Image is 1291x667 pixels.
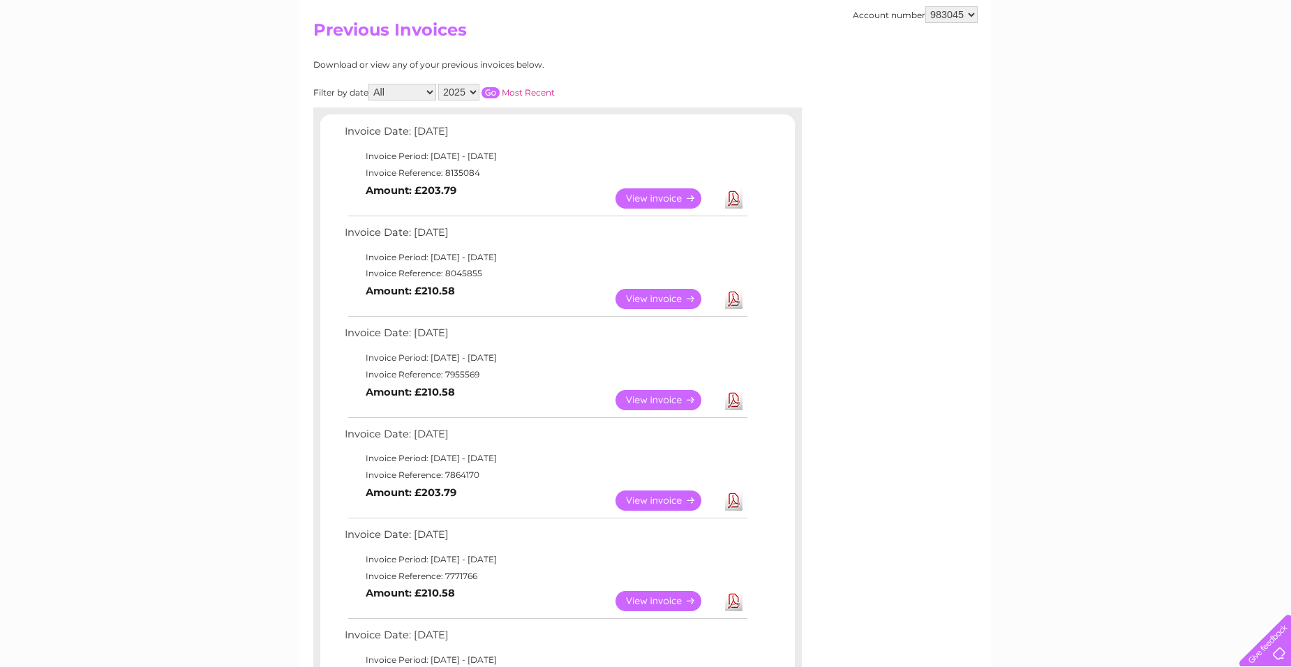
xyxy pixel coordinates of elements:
[341,265,749,282] td: Invoice Reference: 8045855
[341,467,749,484] td: Invoice Reference: 7864170
[502,87,555,98] a: Most Recent
[341,425,749,451] td: Invoice Date: [DATE]
[725,490,742,511] a: Download
[1028,7,1124,24] a: 0333 014 3131
[725,591,742,611] a: Download
[725,289,742,309] a: Download
[615,390,718,410] a: View
[853,6,978,23] div: Account number
[313,60,680,70] div: Download or view any of your previous invoices below.
[341,324,749,350] td: Invoice Date: [DATE]
[341,165,749,181] td: Invoice Reference: 8135084
[341,350,749,366] td: Invoice Period: [DATE] - [DATE]
[341,148,749,165] td: Invoice Period: [DATE] - [DATE]
[615,188,718,209] a: View
[341,122,749,148] td: Invoice Date: [DATE]
[1045,59,1072,70] a: Water
[615,591,718,611] a: View
[366,184,456,197] b: Amount: £203.79
[1119,59,1161,70] a: Telecoms
[341,366,749,383] td: Invoice Reference: 7955569
[313,84,680,100] div: Filter by date
[366,386,455,398] b: Amount: £210.58
[615,289,718,309] a: View
[366,285,455,297] b: Amount: £210.58
[341,450,749,467] td: Invoice Period: [DATE] - [DATE]
[45,36,117,79] img: logo.png
[1170,59,1190,70] a: Blog
[725,188,742,209] a: Download
[341,551,749,568] td: Invoice Period: [DATE] - [DATE]
[341,568,749,585] td: Invoice Reference: 7771766
[313,20,978,47] h2: Previous Invoices
[317,8,976,68] div: Clear Business is a trading name of Verastar Limited (registered in [GEOGRAPHIC_DATA] No. 3667643...
[341,249,749,266] td: Invoice Period: [DATE] - [DATE]
[725,390,742,410] a: Download
[341,525,749,551] td: Invoice Date: [DATE]
[615,490,718,511] a: View
[341,223,749,249] td: Invoice Date: [DATE]
[1198,59,1232,70] a: Contact
[366,587,455,599] b: Amount: £210.58
[1246,59,1278,70] a: Log out
[366,486,456,499] b: Amount: £203.79
[1080,59,1111,70] a: Energy
[341,626,749,652] td: Invoice Date: [DATE]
